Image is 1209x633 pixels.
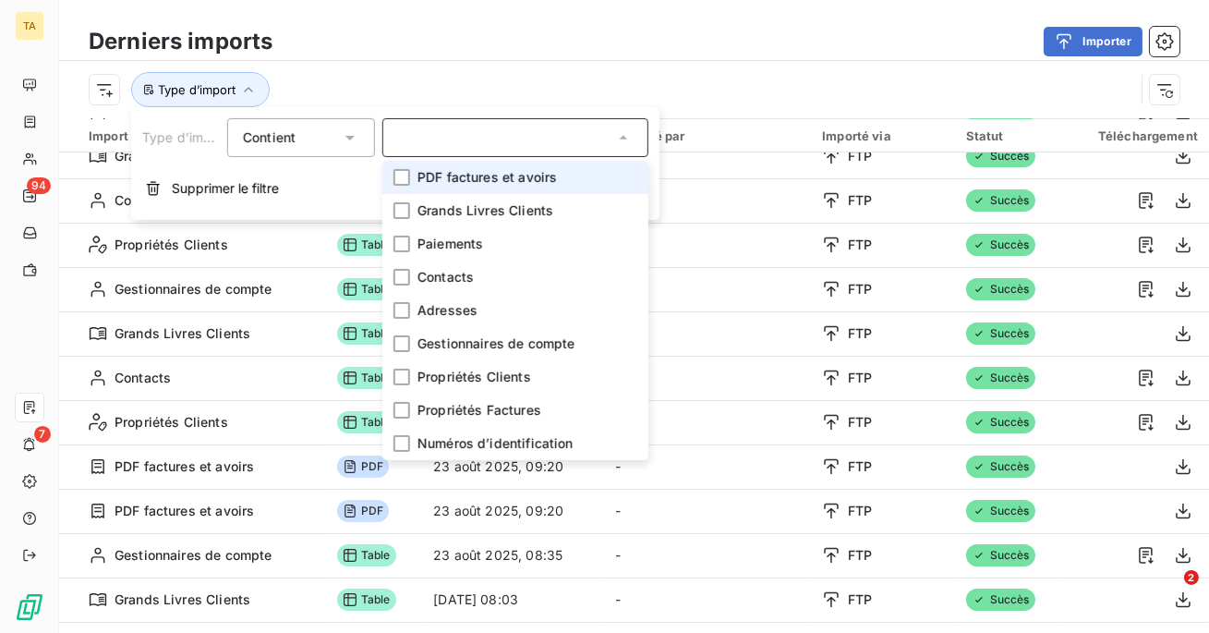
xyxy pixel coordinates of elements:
span: Table [337,589,396,611]
span: Table [337,323,396,345]
span: Contacts [115,191,171,210]
span: FTP [848,502,872,520]
span: Gestionnaires de compte [417,335,574,353]
td: - [604,400,811,444]
span: Type d’import [158,82,236,97]
span: Adresses [417,301,478,320]
button: Importer [1044,27,1143,56]
span: Contient [243,129,296,145]
span: Gestionnaires de compte [115,546,272,565]
td: - [604,444,811,489]
span: Grands Livres Clients [115,147,250,165]
div: Importé via [822,128,944,143]
span: Grands Livres Clients [115,324,250,343]
td: - [604,178,811,223]
span: 7 [34,426,51,443]
span: Succès [966,367,1035,389]
span: Succès [966,456,1035,478]
span: Succès [966,544,1035,566]
iframe: Intercom live chat [1146,570,1191,615]
span: PDF factures et avoirs [115,457,254,476]
button: Type d’import [131,72,270,107]
span: Succès [966,589,1035,611]
span: PDF factures et avoirs [115,502,254,520]
td: [DATE] 08:03 [422,578,603,622]
span: Succès [966,145,1035,167]
td: 23 août 2025, 08:35 [422,533,603,578]
span: Succès [966,278,1035,300]
span: Contacts [115,369,171,387]
span: Propriétés Clients [115,413,228,432]
div: Import [89,128,315,144]
span: Table [337,234,396,256]
span: Grands Livres Clients [417,201,553,220]
td: 23 août 2025, 09:20 [422,489,603,533]
span: 2 [1184,570,1199,585]
span: Succès [966,411,1035,433]
span: Succès [966,189,1035,212]
td: - [604,134,811,178]
div: TA [15,11,44,41]
span: Supprimer le filtre [172,179,279,198]
span: Propriétés Factures [417,401,541,420]
span: FTP [848,324,872,343]
td: - [604,223,811,267]
td: - [604,356,811,400]
span: FTP [848,147,872,165]
span: 94 [27,177,51,194]
td: - [604,578,811,622]
span: Succès [966,234,1035,256]
span: FTP [848,236,872,254]
span: Propriétés Clients [115,236,228,254]
span: FTP [848,191,872,210]
span: Contacts [417,268,474,286]
span: Succès [966,323,1035,345]
span: Table [337,544,396,566]
td: - [604,533,811,578]
span: Succès [966,500,1035,522]
span: Numéros d’identification [417,434,574,453]
div: Téléchargement [1075,128,1198,143]
img: Logo LeanPay [15,592,44,622]
span: Table [337,367,396,389]
td: 23 août 2025, 09:20 [422,444,603,489]
span: FTP [848,413,872,432]
span: Table [337,278,396,300]
span: FTP [848,546,872,565]
span: Propriétés Clients [417,368,531,386]
td: - [604,267,811,311]
span: Type d’import [142,129,229,145]
span: FTP [848,457,872,476]
span: FTP [848,280,872,298]
span: Table [337,411,396,433]
h3: Derniers imports [89,25,272,58]
div: Importé par [615,128,800,143]
span: PDF factures et avoirs [417,168,557,187]
span: FTP [848,590,872,609]
span: Gestionnaires de compte [115,280,272,298]
td: - [604,311,811,356]
a: 94 [15,181,43,211]
button: Supprimer le filtre [131,168,659,209]
span: PDF [337,456,389,478]
span: PDF [337,500,389,522]
span: Grands Livres Clients [115,590,250,609]
td: - [604,489,811,533]
div: Statut [966,128,1053,143]
span: Paiements [417,235,483,253]
span: FTP [848,369,872,387]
